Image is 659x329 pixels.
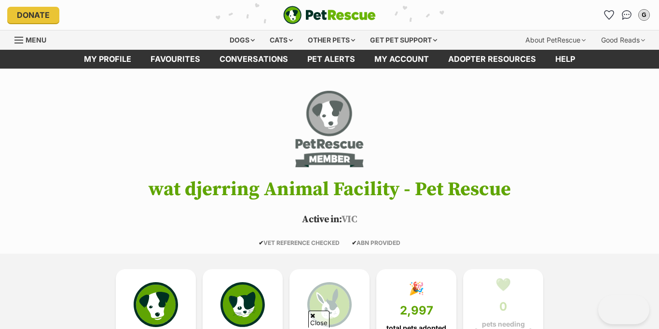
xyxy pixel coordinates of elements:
a: Favourites [602,7,617,23]
div: Dogs [223,30,261,50]
a: Menu [14,30,53,48]
span: Close [308,311,329,328]
div: Other pets [301,30,362,50]
a: Pet alerts [298,50,365,69]
div: Cats [263,30,300,50]
span: 0 [499,300,507,314]
div: 💚 [495,277,511,292]
ul: Account quick links [602,7,652,23]
img: logo-e224e6f780fb5917bec1dbf3a21bbac754714ae5b6737aabdf751b685950b380.svg [283,6,376,24]
icon: ✔ [352,239,357,246]
a: PetRescue [283,6,376,24]
icon: ✔ [259,239,263,246]
iframe: Help Scout Beacon - Open [598,295,649,324]
a: Adopter resources [439,50,546,69]
a: Favourites [141,50,210,69]
span: Active in: [302,214,341,226]
span: Menu [26,36,46,44]
img: cat-icon-068c71abf8fe30c970a85cd354bc8e23425d12f6e8612795f06af48be43a487a.svg [220,282,265,327]
a: Conversations [619,7,634,23]
img: petrescue-icon-eee76f85a60ef55c4a1927667547b313a7c0e82042636edf73dce9c88f694885.svg [134,282,178,327]
div: Get pet support [363,30,444,50]
img: chat-41dd97257d64d25036548639549fe6c8038ab92f7586957e7f3b1b290dea8141.svg [622,10,632,20]
a: conversations [210,50,298,69]
a: Donate [7,7,59,23]
a: My profile [74,50,141,69]
a: Help [546,50,585,69]
a: My account [365,50,439,69]
div: Good Reads [594,30,652,50]
button: My account [636,7,652,23]
div: About PetRescue [519,30,592,50]
span: 2,997 [400,304,433,317]
div: 🎉 [409,281,424,296]
span: ABN PROVIDED [352,239,400,246]
img: bunny-icon-b786713a4a21a2fe6d13e954f4cb29d131f1b31f8a74b52ca2c6d2999bc34bbe.svg [307,282,352,327]
img: wat djerring Animal Facility - Pet Rescue [293,88,366,170]
span: VET REFERENCE CHECKED [259,239,340,246]
div: G [639,10,649,20]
